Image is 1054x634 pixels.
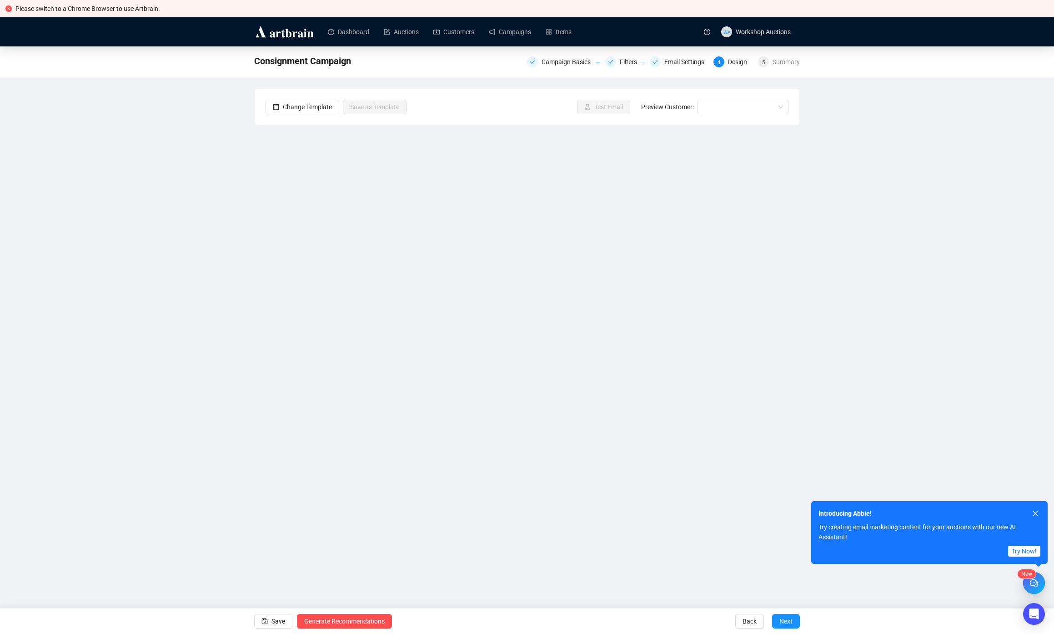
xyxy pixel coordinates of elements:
[5,5,12,12] span: close-circle
[650,56,708,67] div: Email Settings
[652,59,658,65] span: check
[723,28,730,35] span: WA
[735,614,764,629] button: Back
[254,54,351,68] span: Consignment Campaign
[772,614,800,629] button: Next
[1032,510,1039,517] span: close
[261,618,268,624] span: save
[254,25,315,39] img: logo
[641,103,694,111] span: Preview Customer:
[527,56,600,67] div: Campaign Basics
[283,102,332,112] span: Change Template
[762,59,765,66] span: 5
[343,100,407,114] button: Save as Template
[433,20,474,44] a: Customers
[1030,579,1038,587] span: comment
[779,609,793,634] span: Next
[15,4,1049,14] div: Please switch to a Chrome Browser to use Artbrain.
[542,56,596,67] div: Campaign Basics
[704,29,710,35] span: question-circle
[718,59,721,66] span: 4
[577,100,630,114] button: Test Email
[698,17,716,46] a: question-circle
[384,20,419,44] a: Auctions
[1018,569,1036,578] sup: New
[818,508,1030,518] div: Introducing Abbie!
[254,614,292,629] button: Save
[297,614,392,629] button: Generate Recommendations
[304,609,385,634] span: Generate Recommendations
[1023,603,1045,625] div: Open Intercom Messenger
[1012,546,1037,556] span: Try Now!
[608,59,613,65] span: check
[605,56,644,67] div: Filters
[266,100,339,114] button: Change Template
[489,20,531,44] a: Campaigns
[1030,508,1040,518] button: close
[773,56,800,67] div: Summary
[713,56,753,67] div: 4Design
[1023,572,1045,594] button: New
[271,609,285,634] span: Save
[736,28,791,36] span: Workshop Auctions
[811,522,1048,542] div: Try creating email marketing content for your auctions with our new AI Assistant!
[620,56,642,67] div: Filters
[546,20,572,44] a: Items
[530,59,535,65] span: check
[758,56,800,67] div: 5Summary
[743,609,757,634] span: Back
[328,20,369,44] a: Dashboard
[1008,546,1040,557] button: Try Now!
[728,56,753,67] div: Design
[664,56,710,67] div: Email Settings
[273,104,279,110] span: layout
